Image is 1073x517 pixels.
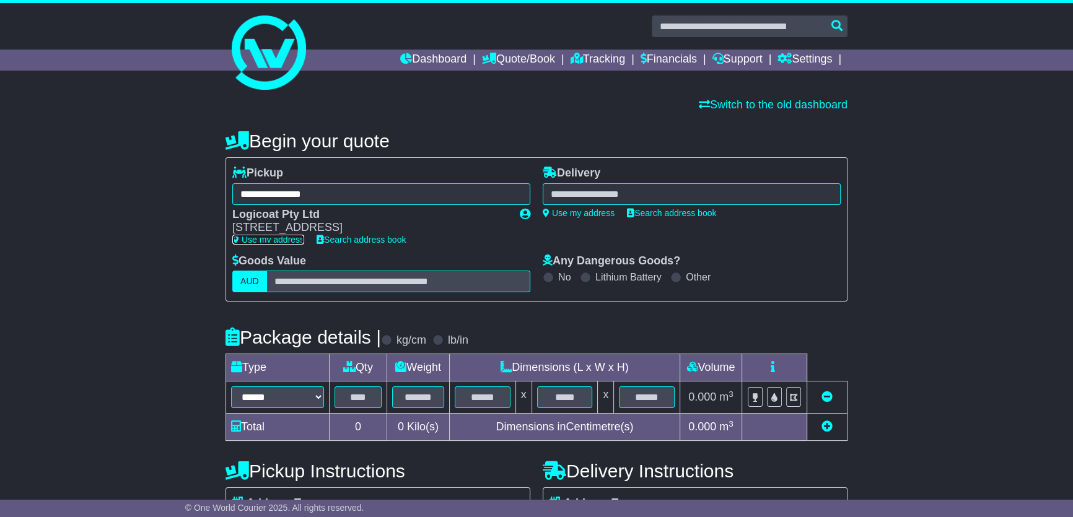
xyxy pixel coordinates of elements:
div: [STREET_ADDRESS] [232,221,507,235]
a: Tracking [571,50,625,71]
a: Search address book [627,208,716,218]
td: Kilo(s) [387,414,450,441]
a: Switch to the old dashboard [699,98,847,111]
a: Remove this item [821,391,833,403]
label: Delivery [543,167,600,180]
label: lb/in [448,334,468,347]
td: Weight [387,354,450,381]
td: Volume [680,354,742,381]
span: 0.000 [688,391,716,403]
label: Any Dangerous Goods? [543,254,680,268]
a: Settings [777,50,832,71]
a: Dashboard [400,50,466,71]
td: Dimensions (L x W x H) [449,354,680,381]
td: x [598,381,614,414]
label: AUD [232,271,267,292]
h4: Begin your quote [226,131,847,151]
span: m [719,420,734,433]
td: Type [226,354,330,381]
td: 0 [330,414,387,441]
label: Other [686,271,711,283]
td: Dimensions in Centimetre(s) [449,414,680,441]
a: Use my address [543,208,615,218]
h4: Delivery Instructions [543,461,847,481]
td: Qty [330,354,387,381]
a: Quote/Book [482,50,555,71]
label: Lithium Battery [595,271,662,283]
td: x [515,381,532,414]
sup: 3 [729,389,734,399]
sup: 3 [729,419,734,428]
label: Address Type [232,497,320,510]
label: Goods Value [232,254,306,268]
label: Address Type [550,497,637,510]
a: Support [712,50,763,71]
label: kg/cm [396,334,426,347]
span: 0.000 [688,420,716,433]
a: Use my address [232,235,304,245]
span: 0 [398,420,404,433]
label: No [558,271,571,283]
td: Total [226,414,330,441]
span: © One World Courier 2025. All rights reserved. [185,503,364,513]
a: Add new item [821,420,833,433]
h4: Pickup Instructions [226,461,530,481]
a: Search address book [317,235,406,245]
label: Pickup [232,167,283,180]
span: m [719,391,734,403]
div: Logicoat Pty Ltd [232,208,507,222]
a: Financials [641,50,697,71]
h4: Package details | [226,327,381,347]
